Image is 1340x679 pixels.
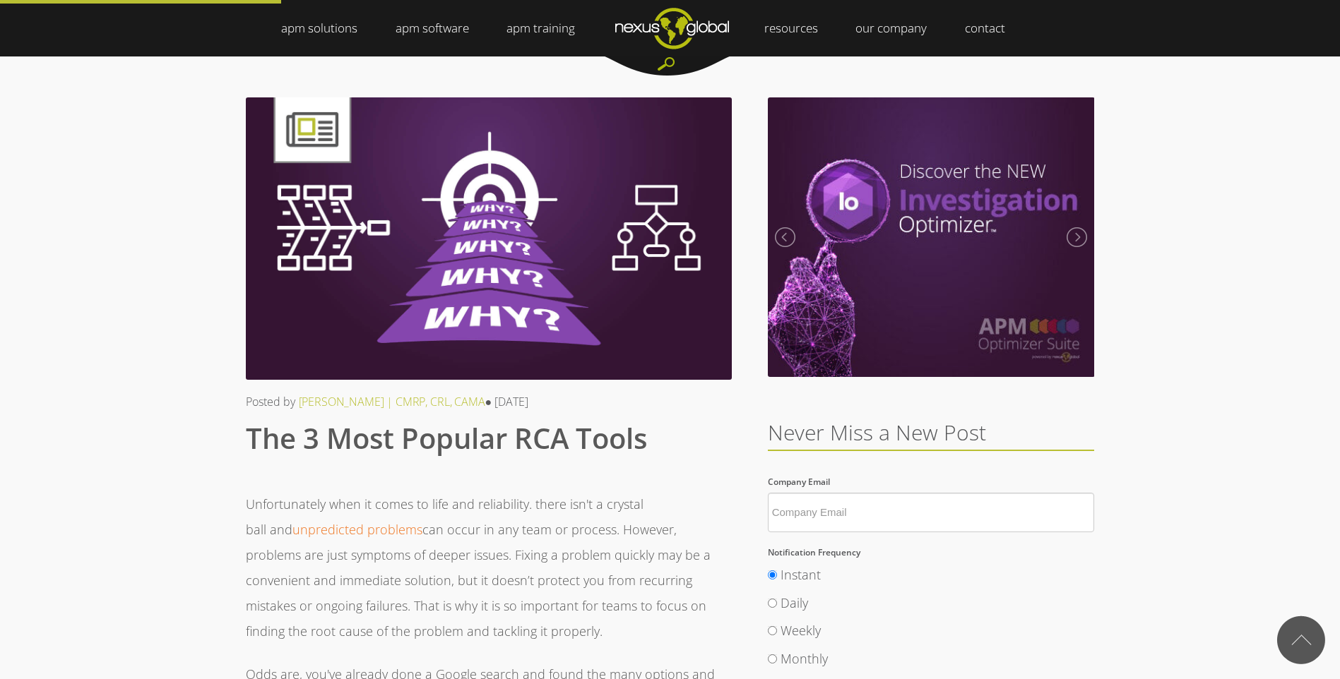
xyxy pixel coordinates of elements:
span: Company Email [768,476,830,488]
img: Meet the New Investigation Optimizer | September 2020 [768,97,1095,377]
input: Company Email [768,493,1095,532]
p: Unfortunately when it comes to life and reliability. there isn't a crystal ball and can occur in ... [246,491,732,644]
span: Never Miss a New Post [768,418,986,447]
span: Notification Frequency [768,546,860,558]
span: Weekly [781,622,821,639]
span: Posted by [246,394,295,409]
input: Daily [768,599,777,608]
span: Monthly [781,650,828,667]
span: Daily [781,594,808,611]
a: unpredicted problems [292,521,422,538]
input: Instant [768,570,777,579]
input: Weekly [768,626,777,635]
a: [PERSON_NAME] | CMRP, CRL, CAMA [299,394,485,409]
input: Monthly [768,654,777,663]
span: The 3 Most Popular RCA Tools [246,419,647,457]
span: Instant [781,566,821,583]
span: ● [DATE] [485,394,529,409]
